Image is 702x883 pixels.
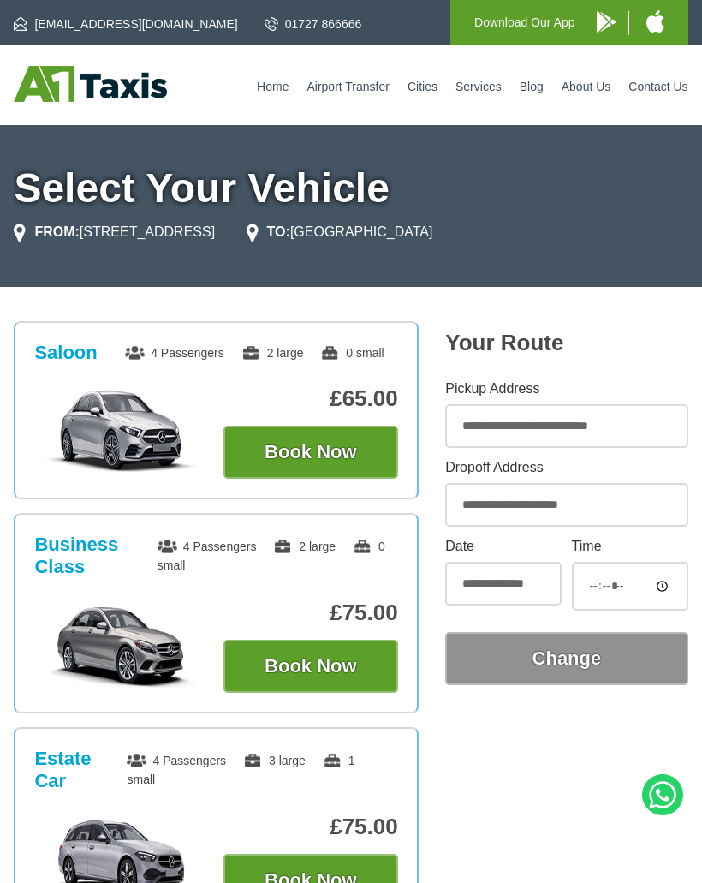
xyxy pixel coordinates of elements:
[14,66,167,102] img: A1 Taxis St Albans LTD
[243,754,306,767] span: 3 large
[34,342,97,364] h3: Saloon
[14,168,687,209] h1: Select Your Vehicle
[34,224,79,239] strong: FROM:
[158,540,385,572] span: 0 small
[445,632,687,685] button: Change
[223,600,398,626] p: £75.00
[14,15,237,33] a: [EMAIL_ADDRESS][DOMAIN_NAME]
[320,346,384,360] span: 0 small
[306,80,389,93] a: Airport Transfer
[158,540,257,553] span: 4 Passengers
[646,10,664,33] img: A1 Taxis iPhone App
[474,12,575,33] p: Download Our App
[445,461,687,474] label: Dropoff Address
[628,80,687,93] a: Contact Us
[34,534,157,578] h3: Business Class
[562,80,611,93] a: About Us
[445,382,687,396] label: Pickup Address
[223,640,398,693] button: Book Now
[408,80,437,93] a: Cities
[127,754,226,767] span: 4 Passengers
[267,224,290,239] strong: TO:
[257,80,289,93] a: Home
[597,11,616,33] img: A1 Taxis Android App
[445,540,562,553] label: Date
[34,602,209,688] img: Business Class
[273,540,336,553] span: 2 large
[34,388,209,474] img: Saloon
[265,15,362,33] a: 01727 866666
[241,346,304,360] span: 2 large
[223,426,398,479] button: Book Now
[125,346,224,360] span: 4 Passengers
[223,814,398,840] p: £75.00
[520,80,544,93] a: Blog
[572,540,688,553] label: Time
[34,748,127,792] h3: Estate Car
[247,222,433,242] li: [GEOGRAPHIC_DATA]
[14,222,215,242] li: [STREET_ADDRESS]
[223,385,398,412] p: £65.00
[445,330,687,356] h2: Your Route
[455,80,502,93] a: Services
